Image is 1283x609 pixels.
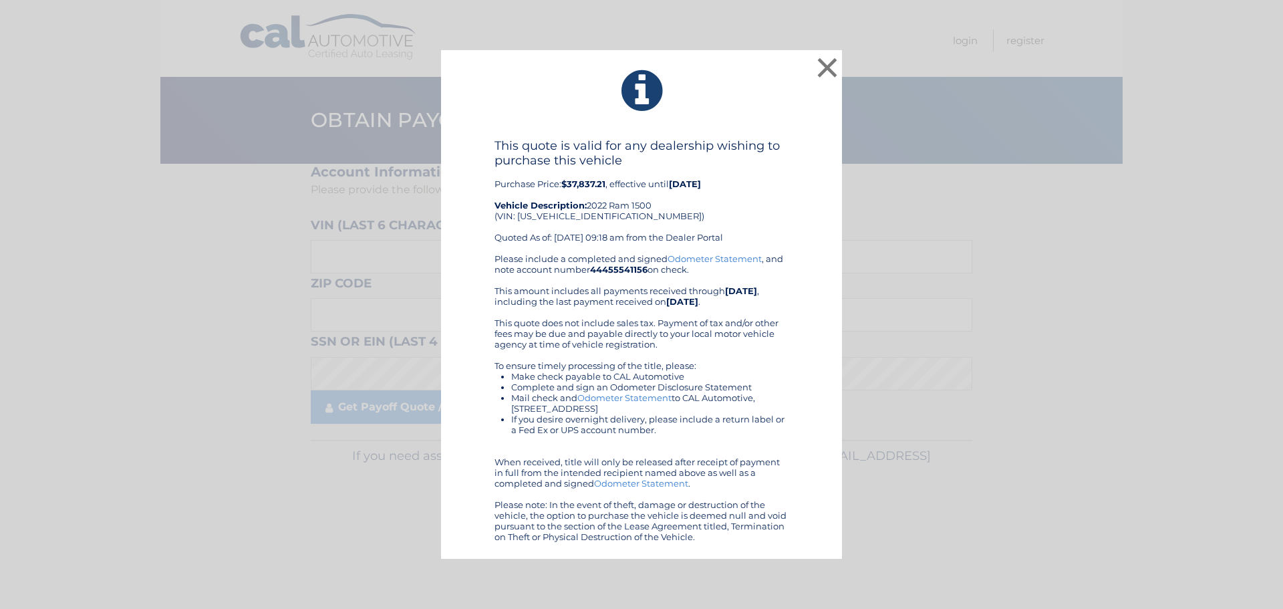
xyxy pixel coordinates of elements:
[494,253,789,542] div: Please include a completed and signed , and note account number on check. This amount includes al...
[590,264,648,275] b: 44455541156
[814,54,841,81] button: ×
[494,138,789,168] h4: This quote is valid for any dealership wishing to purchase this vehicle
[511,414,789,435] li: If you desire overnight delivery, please include a return label or a Fed Ex or UPS account number.
[725,285,757,296] b: [DATE]
[577,392,672,403] a: Odometer Statement
[666,296,698,307] b: [DATE]
[494,200,587,211] strong: Vehicle Description:
[511,371,789,382] li: Make check payable to CAL Automotive
[594,478,688,489] a: Odometer Statement
[669,178,701,189] b: [DATE]
[494,138,789,253] div: Purchase Price: , effective until 2022 Ram 1500 (VIN: [US_VEHICLE_IDENTIFICATION_NUMBER]) Quoted ...
[511,382,789,392] li: Complete and sign an Odometer Disclosure Statement
[561,178,605,189] b: $37,837.21
[668,253,762,264] a: Odometer Statement
[511,392,789,414] li: Mail check and to CAL Automotive, [STREET_ADDRESS]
